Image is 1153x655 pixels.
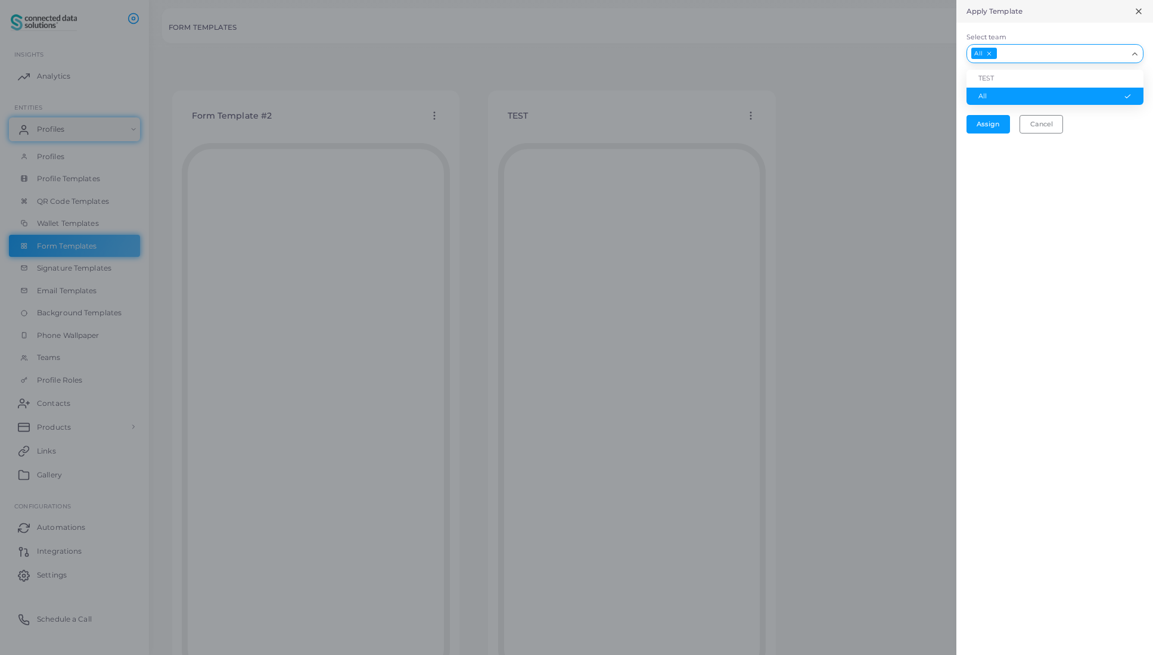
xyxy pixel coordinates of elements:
[1020,115,1063,133] button: Cancel
[964,79,1116,105] legend: Automatically add template for newly created profiles in the selected teams
[966,88,1143,105] li: All
[971,48,997,59] span: All
[966,115,1010,133] button: Assign
[985,49,993,58] button: Deselect All
[966,7,1023,15] h5: Apply Template
[966,70,1143,88] li: TEST
[966,33,1143,42] label: Select team
[998,47,1127,60] input: Search for option
[966,44,1143,63] div: Search for option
